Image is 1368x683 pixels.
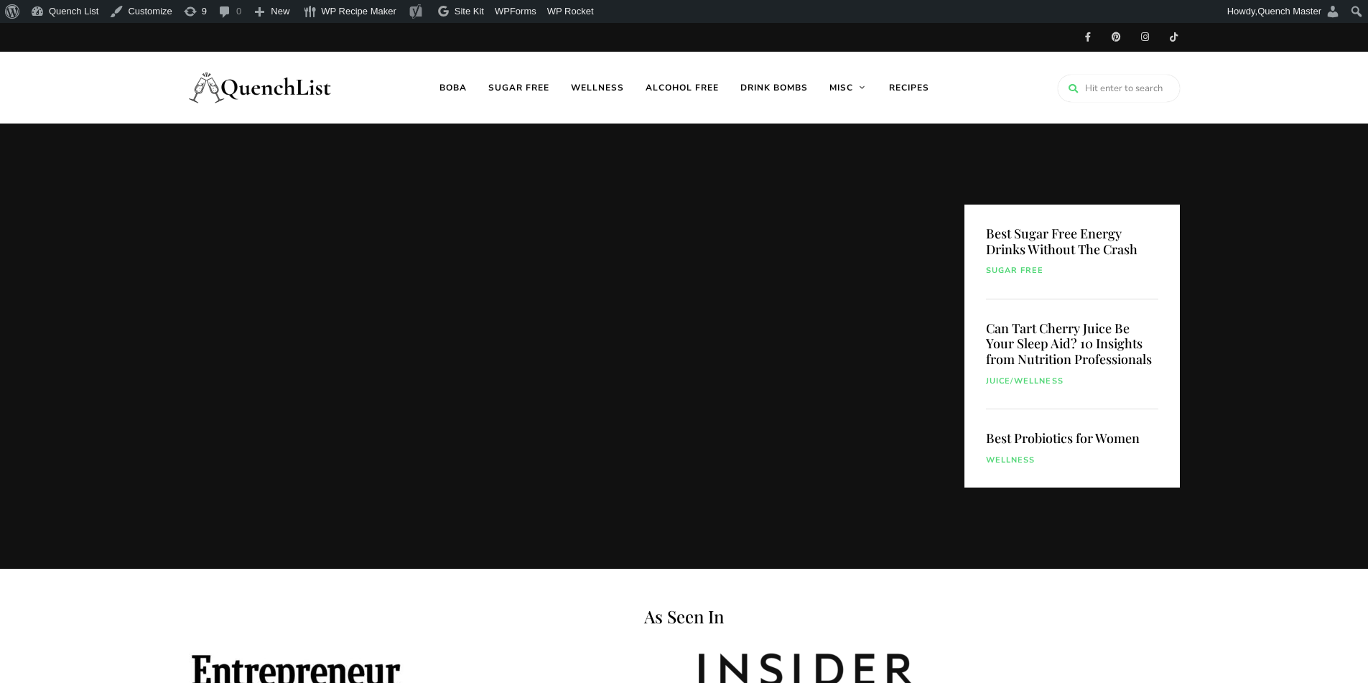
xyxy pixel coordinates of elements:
[635,52,730,124] a: Alcohol free
[429,52,478,124] a: Boba
[730,52,819,124] a: Drink Bombs
[1160,23,1188,52] a: TikTok
[455,6,484,17] span: Site Kit
[189,59,332,116] img: Quench List
[1074,23,1102,52] a: Facebook
[1014,374,1064,387] a: Wellness
[819,52,878,124] a: Misc
[560,52,635,124] a: Wellness
[1058,75,1180,102] input: Hit enter to search
[986,454,1036,467] a: Wellness
[1131,23,1160,52] a: Instagram
[986,374,1158,387] div: /
[1257,6,1321,17] span: Quench Master
[986,374,1011,387] a: Juice
[986,264,1044,277] a: Sugar free
[878,52,940,124] a: Recipes
[189,605,1180,628] h5: As Seen In
[478,52,560,124] a: Sugar free
[1102,23,1131,52] a: Pinterest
